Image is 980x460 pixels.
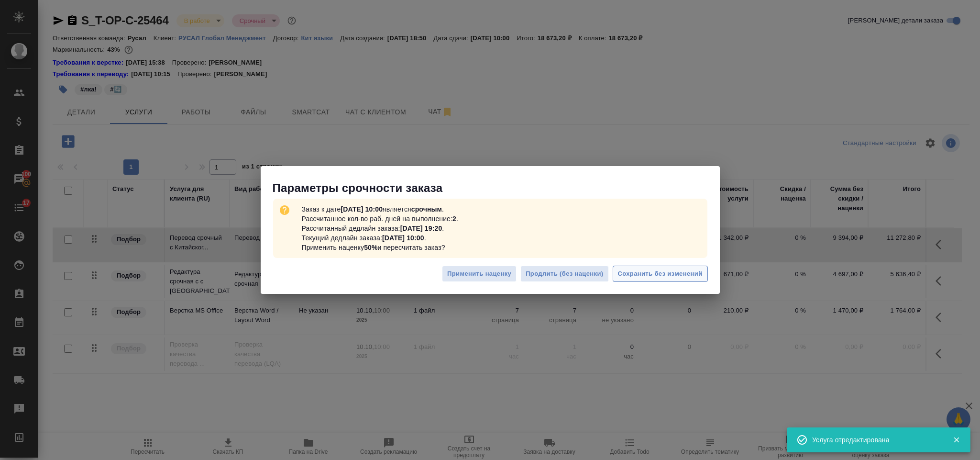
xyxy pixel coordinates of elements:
b: срочным [411,205,442,213]
button: Продлить (без наценки) [520,266,608,282]
span: Продлить (без наценки) [526,269,603,280]
b: [DATE] 19:20 [400,224,442,232]
b: [DATE] 10:00 [341,205,383,213]
button: Закрыть [947,436,966,444]
b: [DATE] 10:00 [382,234,424,242]
b: 50% [364,244,377,251]
span: Сохранить без изменений [618,269,703,280]
p: Заказ к дате является . Рассчитанное кол-во раб. дней на выполнение: . Рассчитанный дедлайн заказ... [298,201,462,256]
span: Применить наценку [447,269,511,280]
b: 2 [452,215,456,223]
button: Сохранить без изменений [613,266,708,282]
div: Услуга отредактирована [812,435,938,445]
button: Применить наценку [442,266,517,282]
p: Параметры срочности заказа [273,180,720,196]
